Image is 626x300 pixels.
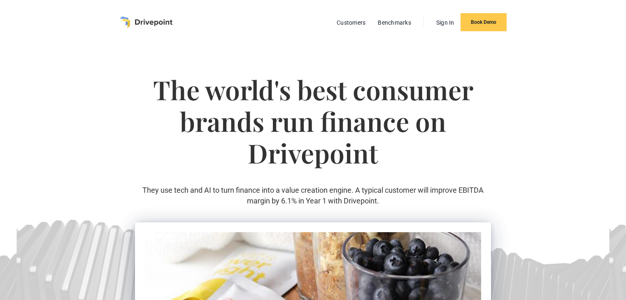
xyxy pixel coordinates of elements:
[461,13,507,31] a: Book Demo
[432,17,458,28] a: Sign In
[333,17,370,28] a: Customers
[120,16,172,28] a: home
[374,17,415,28] a: Benchmarks
[135,74,491,185] h1: The world's best consumer brands run finance on Drivepoint
[135,185,491,205] p: They use tech and AI to turn finance into a value creation engine. A typical customer will improv...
